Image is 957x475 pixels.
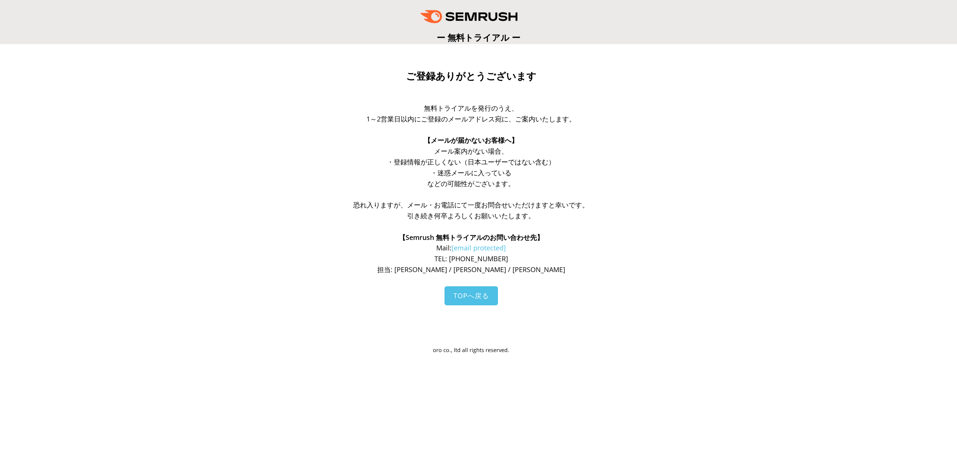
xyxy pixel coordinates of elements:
a: TOPへ戻る [444,286,498,305]
span: ー 無料トライアル ー [437,31,520,43]
span: ご登録ありがとうございます [406,71,536,82]
span: Mail: [436,243,506,252]
span: などの可能性がございます。 [427,179,515,188]
span: TOPへ戻る [453,291,489,300]
a: [email protected] [452,243,506,252]
span: 1～2営業日以内にご登録のメールアドレス宛に、ご案内いたします。 [366,114,576,123]
span: ・迷惑メールに入っている [431,168,511,177]
span: 担当: [PERSON_NAME] / [PERSON_NAME] / [PERSON_NAME] [377,265,565,274]
span: 恐れ入りますが、メール・お電話にて一度お問合せいただけますと幸いです。 [353,200,589,209]
span: TEL: [PHONE_NUMBER] [434,254,508,263]
span: 【Semrush 無料トライアルのお問い合わせ先】 [399,233,544,242]
span: 引き続き何卒よろしくお願いいたします。 [407,211,535,220]
span: メール案内がない場合、 [434,146,508,155]
span: oro co., ltd all rights reserved. [433,346,509,354]
span: 無料トライアルを発行のうえ、 [424,104,518,112]
span: 【メールが届かないお客様へ】 [424,136,518,145]
span: ・登録情報が正しくない（日本ユーザーではない含む） [387,157,555,166]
